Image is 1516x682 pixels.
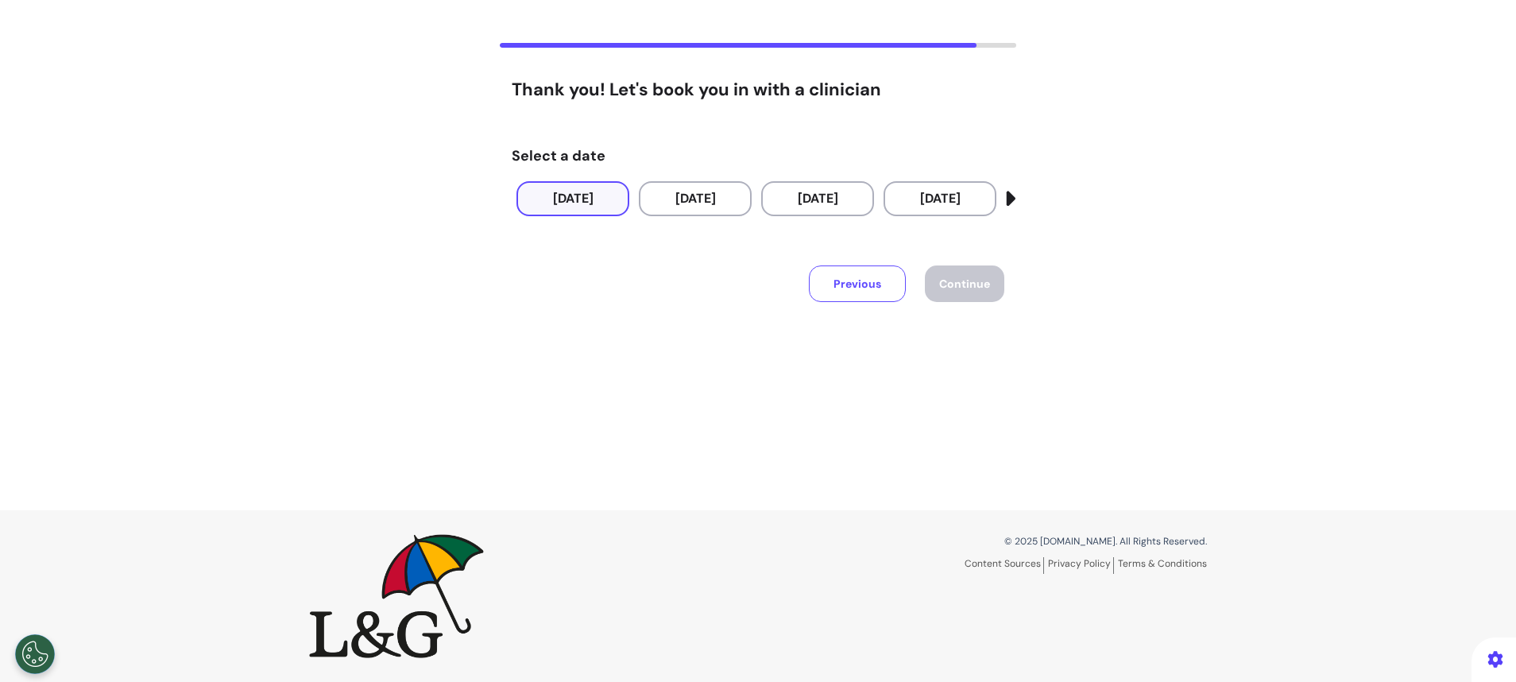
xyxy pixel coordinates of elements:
button: [DATE] [761,181,874,216]
h4: Select a date [512,148,1004,165]
p: © 2025 [DOMAIN_NAME]. All Rights Reserved. [770,534,1207,548]
a: Privacy Policy [1048,557,1114,574]
button: Continue [925,265,1004,302]
button: [DATE] [884,181,996,216]
button: Open Preferences [15,634,55,674]
button: Previous [809,265,906,302]
a: Terms & Conditions [1118,557,1207,570]
button: [DATE] [639,181,752,216]
span: Continue [939,277,990,291]
img: Spectrum.Life logo [309,534,484,658]
a: Content Sources [965,557,1044,574]
button: [DATE] [516,181,629,216]
h3: Thank you! Let's book you in with a clinician [512,79,1004,100]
